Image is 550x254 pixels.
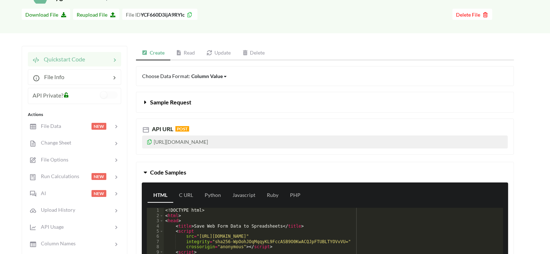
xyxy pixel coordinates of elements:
b: YCF660D3ijA9RYlc [141,12,185,18]
button: Reupload File [73,9,119,20]
span: File Options [37,156,68,163]
a: Create [136,46,170,60]
span: POST [175,126,189,132]
span: Delete File [456,12,489,18]
div: 1 [147,208,164,213]
span: NEW [91,173,106,180]
span: Code Samples [150,169,186,176]
a: Update [201,46,236,60]
div: Actions [28,111,121,118]
span: Run Calculations [37,173,79,179]
div: 7 [147,239,164,244]
a: C URL [173,188,199,203]
span: API Usage [37,224,64,230]
span: API Private? [33,92,63,99]
button: Sample Request [136,92,513,112]
p: [URL][DOMAIN_NAME] [142,135,508,148]
span: File Data [37,123,61,129]
span: Reupload File [77,12,116,18]
button: Delete File [452,9,492,20]
a: HTML [148,188,173,203]
span: Download File [25,12,67,18]
div: 8 [147,244,164,249]
div: Column Value [191,72,223,80]
div: 6 [147,234,164,239]
a: PHP [284,188,306,203]
a: Ruby [261,188,284,203]
span: NEW [91,190,106,197]
div: 3 [147,218,164,223]
a: Javascript [227,188,261,203]
div: 5 [147,229,164,234]
a: Delete [236,46,271,60]
span: Sample Request [150,99,191,106]
button: Code Samples [136,162,513,182]
a: Read [170,46,201,60]
span: API URL [150,125,173,132]
span: NEW [91,123,106,130]
span: Change Sheet [37,139,71,146]
button: Download File [22,9,70,20]
span: Choose Data Format: [142,73,227,79]
span: Quickstart Code [39,56,85,63]
span: Column Names [37,240,76,246]
span: AI [37,190,46,196]
span: Upload History [37,207,75,213]
span: File Info [40,73,64,80]
a: Python [199,188,227,203]
div: 4 [147,224,164,229]
span: File ID [126,12,141,18]
div: 2 [147,213,164,218]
